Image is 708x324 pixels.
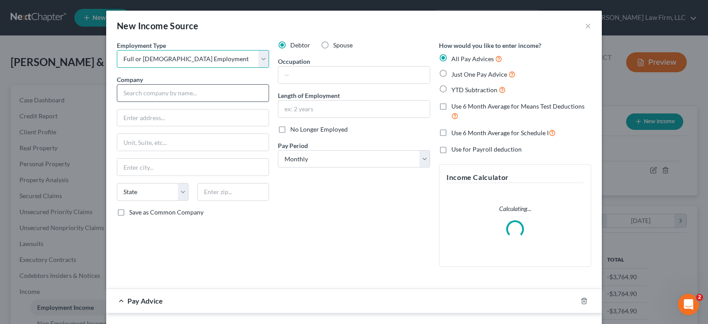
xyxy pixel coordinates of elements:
[117,42,166,49] span: Employment Type
[451,145,522,153] span: Use for Payroll deduction
[278,57,310,66] label: Occupation
[278,66,430,83] input: --
[117,159,269,176] input: Enter city...
[696,294,703,301] span: 2
[333,41,353,49] span: Spouse
[117,109,269,126] input: Enter address...
[117,20,199,32] div: New Income Source
[451,55,494,62] span: All Pay Advices
[446,172,584,183] h5: Income Calculator
[439,41,541,50] label: How would you like to enter income?
[290,41,310,49] span: Debtor
[278,142,308,149] span: Pay Period
[585,20,591,31] button: ×
[278,101,430,117] input: ex: 2 years
[451,129,549,137] span: Use 6 Month Average for Schedule I
[451,86,497,94] span: YTD Subtraction
[117,76,143,83] span: Company
[117,84,269,102] input: Search company by name...
[446,204,584,213] p: Calculating...
[451,102,585,110] span: Use 6 Month Average for Means Test Deductions
[290,125,348,133] span: No Longer Employed
[129,208,204,216] span: Save as Common Company
[117,134,269,151] input: Unit, Suite, etc...
[197,183,269,201] input: Enter zip...
[278,91,340,100] label: Length of Employment
[678,294,699,315] iframe: Intercom live chat
[127,297,163,305] span: Pay Advice
[451,70,507,78] span: Just One Pay Advice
